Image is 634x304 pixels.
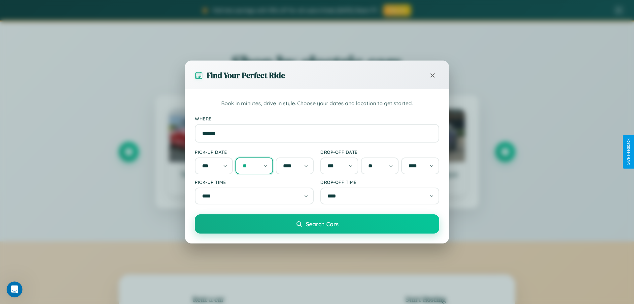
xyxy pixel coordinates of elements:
h3: Find Your Perfect Ride [207,70,285,81]
label: Pick-up Time [195,179,314,185]
button: Search Cars [195,214,439,234]
label: Drop-off Time [320,179,439,185]
label: Drop-off Date [320,149,439,155]
label: Pick-up Date [195,149,314,155]
span: Search Cars [306,220,338,228]
p: Book in minutes, drive in style. Choose your dates and location to get started. [195,99,439,108]
label: Where [195,116,439,121]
